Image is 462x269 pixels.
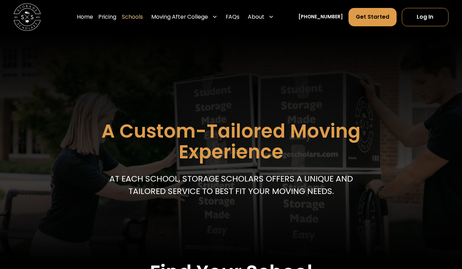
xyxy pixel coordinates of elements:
[77,8,93,27] a: Home
[245,8,277,27] div: About
[122,8,143,27] a: Schools
[151,13,208,21] div: Moving After College
[226,8,239,27] a: FAQs
[67,121,395,162] h1: A Custom-Tailored Moving Experience
[13,3,41,31] img: Storage Scholars main logo
[348,8,396,26] a: Get Started
[148,8,220,27] div: Moving After College
[107,173,356,197] p: At each school, storage scholars offers a unique and tailored service to best fit your Moving needs.
[402,8,448,26] a: Log In
[248,13,264,21] div: About
[298,13,343,21] a: [PHONE_NUMBER]
[98,8,116,27] a: Pricing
